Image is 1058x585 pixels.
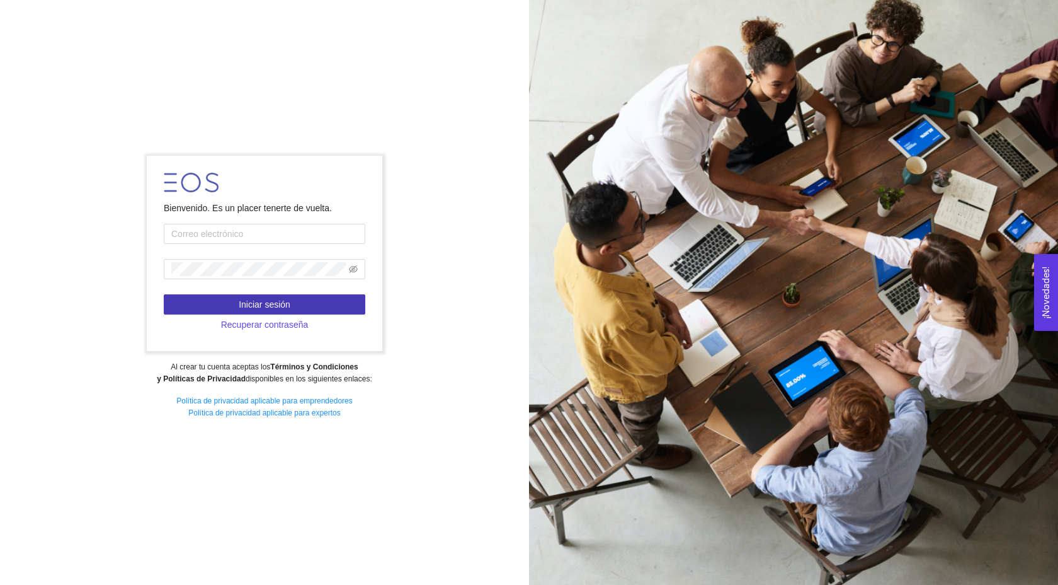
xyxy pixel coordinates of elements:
div: Bienvenido. Es un placer tenerte de vuelta. [164,201,365,215]
strong: Términos y Condiciones y Políticas de Privacidad [157,362,358,383]
span: Iniciar sesión [239,298,290,311]
button: Open Feedback Widget [1034,254,1058,331]
img: LOGO [164,173,219,192]
span: Recuperar contraseña [221,318,309,332]
div: Al crear tu cuenta aceptas los disponibles en los siguientes enlaces: [8,361,520,385]
button: Iniciar sesión [164,294,365,315]
a: Política de privacidad aplicable para expertos [188,408,340,417]
button: Recuperar contraseña [164,315,365,335]
a: Política de privacidad aplicable para emprendedores [176,397,353,405]
input: Correo electrónico [164,224,365,244]
a: Recuperar contraseña [164,320,365,330]
span: eye-invisible [349,265,358,274]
